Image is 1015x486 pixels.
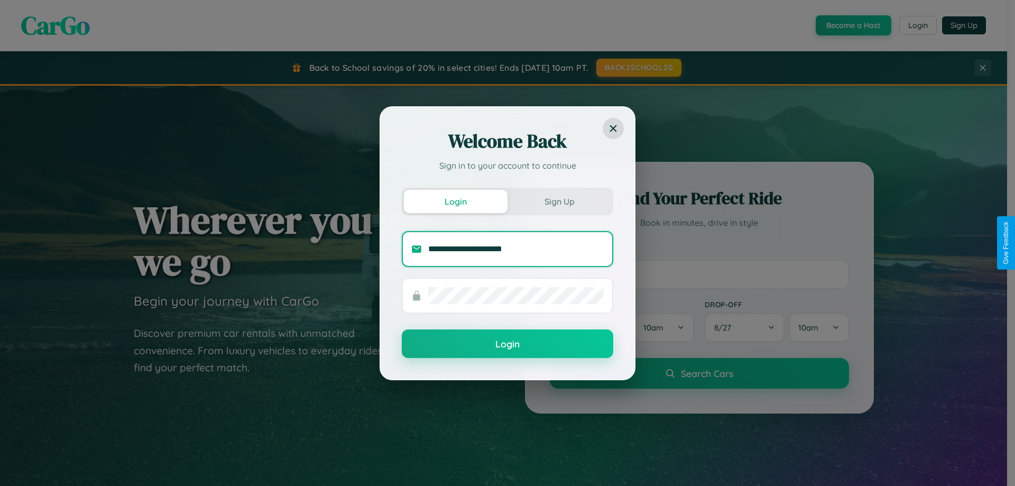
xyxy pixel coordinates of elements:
[402,129,613,154] h2: Welcome Back
[402,329,613,358] button: Login
[402,159,613,172] p: Sign in to your account to continue
[1002,222,1010,264] div: Give Feedback
[404,190,508,213] button: Login
[508,190,611,213] button: Sign Up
